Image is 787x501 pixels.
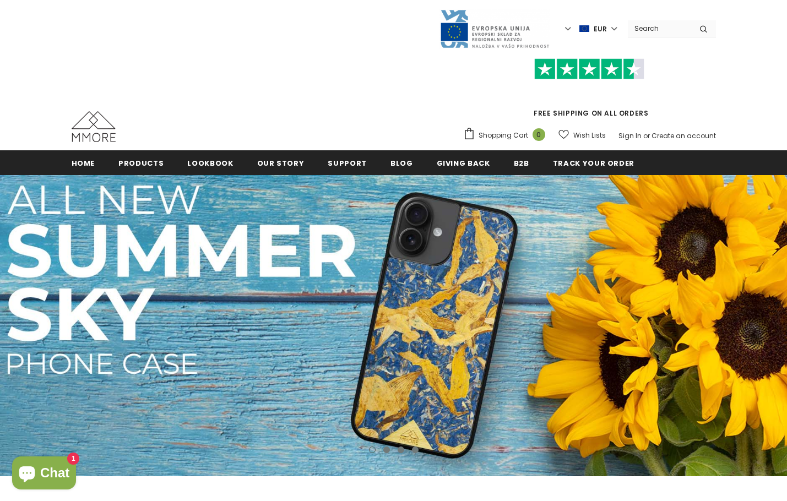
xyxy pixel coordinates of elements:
button: 1 [369,446,376,453]
span: Products [118,158,164,168]
iframe: Customer reviews powered by Trustpilot [463,79,716,108]
span: Blog [390,158,413,168]
span: Giving back [437,158,490,168]
a: Create an account [652,131,716,140]
span: Our Story [257,158,305,168]
img: Trust Pilot Stars [534,58,644,80]
span: support [328,158,367,168]
button: 4 [412,446,419,453]
span: Lookbook [187,158,233,168]
a: Shopping Cart 0 [463,127,551,144]
img: MMORE Cases [72,111,116,142]
a: Home [72,150,95,175]
a: Blog [390,150,413,175]
span: Wish Lists [573,130,606,141]
input: Search Site [628,20,691,36]
a: Giving back [437,150,490,175]
a: Sign In [618,131,642,140]
a: Javni Razpis [439,24,550,33]
a: Products [118,150,164,175]
span: Track your order [553,158,634,168]
span: B2B [514,158,529,168]
span: or [643,131,650,140]
button: 3 [398,446,404,453]
a: Our Story [257,150,305,175]
span: Home [72,158,95,168]
span: Shopping Cart [479,130,528,141]
button: 2 [383,446,390,453]
a: Lookbook [187,150,233,175]
a: Track your order [553,150,634,175]
a: support [328,150,367,175]
span: EUR [594,24,607,35]
span: FREE SHIPPING ON ALL ORDERS [463,63,716,118]
inbox-online-store-chat: Shopify online store chat [9,456,79,492]
span: 0 [533,128,545,141]
a: Wish Lists [558,126,606,145]
a: B2B [514,150,529,175]
img: Javni Razpis [439,9,550,49]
